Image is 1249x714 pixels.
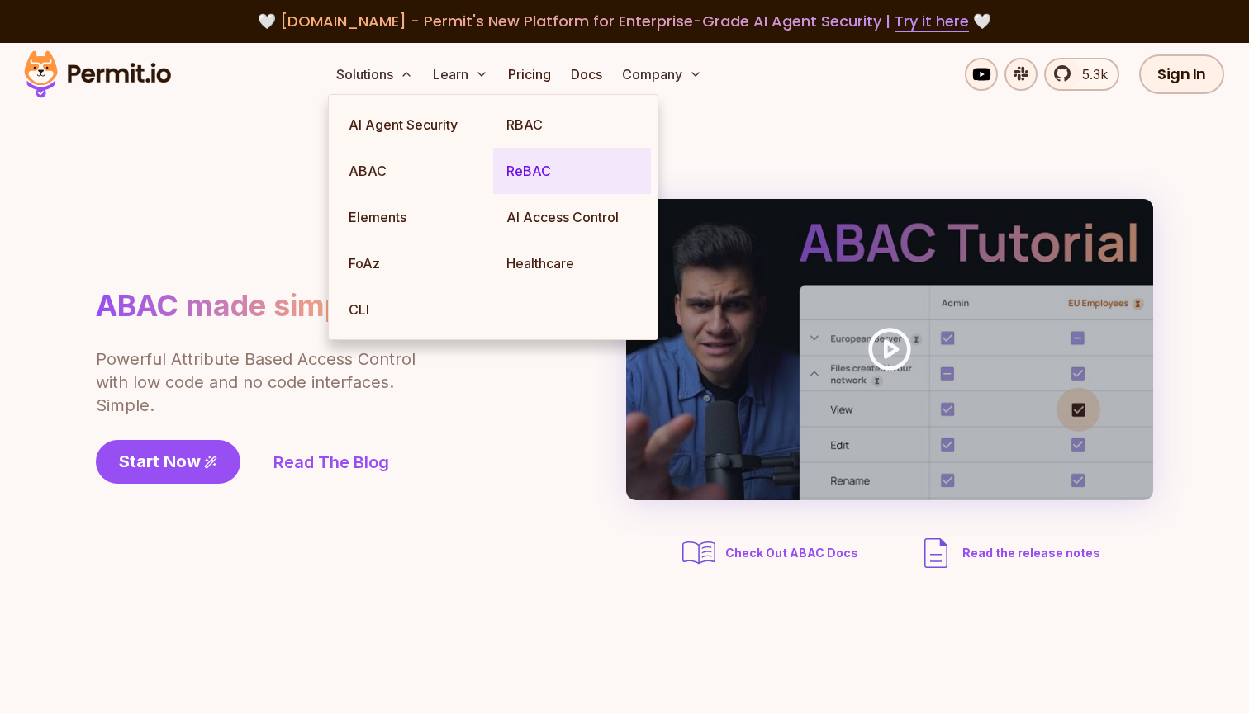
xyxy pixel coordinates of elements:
span: Start Now [119,450,201,473]
a: Elements [335,194,493,240]
span: Read the release notes [962,545,1100,561]
a: Read the release notes [916,533,1100,573]
img: Permit logo [17,46,178,102]
span: 5.3k [1072,64,1108,84]
button: Learn [426,58,495,91]
a: Docs [564,58,609,91]
a: Sign In [1139,54,1224,94]
h1: ABAC made simple [96,287,368,324]
a: 5.3k [1044,58,1119,91]
img: abac docs [679,533,719,573]
button: Company [615,58,709,91]
button: Solutions [330,58,420,91]
a: AI Agent Security [335,102,493,148]
a: ABAC [335,148,493,194]
a: Start Now [96,440,240,484]
a: FoAz [335,240,493,286]
a: Try it here [895,11,969,32]
a: Read The Blog [273,451,389,474]
img: description [916,533,956,573]
a: ReBAC [493,148,651,194]
a: Check Out ABAC Docs [679,533,863,573]
div: 🤍 🤍 [40,10,1209,33]
a: Healthcare [493,240,651,286]
span: [DOMAIN_NAME] - Permit's New Platform for Enterprise-Grade AI Agent Security | [280,11,969,31]
a: CLI [335,286,493,333]
span: Check Out ABAC Docs [725,545,858,561]
p: Powerful Attribute Based Access Control with low code and no code interfaces. Simple. [96,348,418,417]
a: Pricing [501,58,558,91]
a: AI Access Control [493,194,651,240]
a: RBAC [493,102,651,148]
